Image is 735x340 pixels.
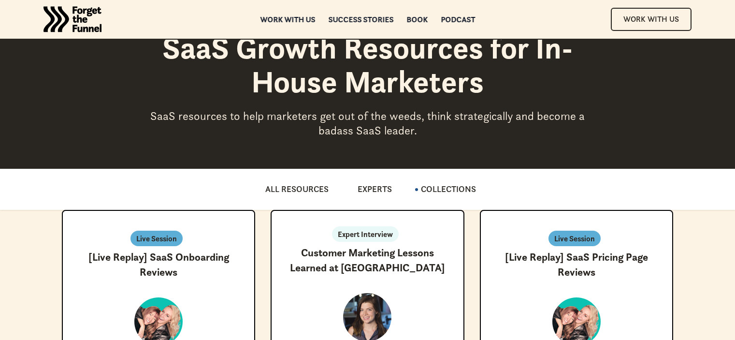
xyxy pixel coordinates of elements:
[358,184,392,195] p: EXPERTS
[78,250,239,280] h3: [Live Replay] SaaS Onboarding Reviews
[421,184,476,195] p: COLLECTIONS
[287,246,447,276] h3: Customer Marketing Lessons Learned at [GEOGRAPHIC_DATA]
[496,250,657,280] h3: [Live Replay] SaaS Pricing Page Reviews
[136,233,177,244] p: Live Session
[150,109,585,138] p: SaaS resources to help marketers get out of the weeds, think strategically and become a badass Sa...
[150,31,585,99] h1: SaaS Growth Resources for In-House Marketers
[260,16,315,23] a: Work with us
[338,228,393,240] p: Expert Interview
[259,184,329,195] a: ALL RESOURCES
[415,184,476,195] a: COLLECTIONS
[554,233,595,244] p: Live Session
[265,184,329,195] p: ALL RESOURCES
[352,184,392,195] a: EXPERTS
[328,16,393,23] a: Success Stories
[611,8,692,30] a: Work With Us
[406,16,428,23] a: Book
[441,16,475,23] a: Podcast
